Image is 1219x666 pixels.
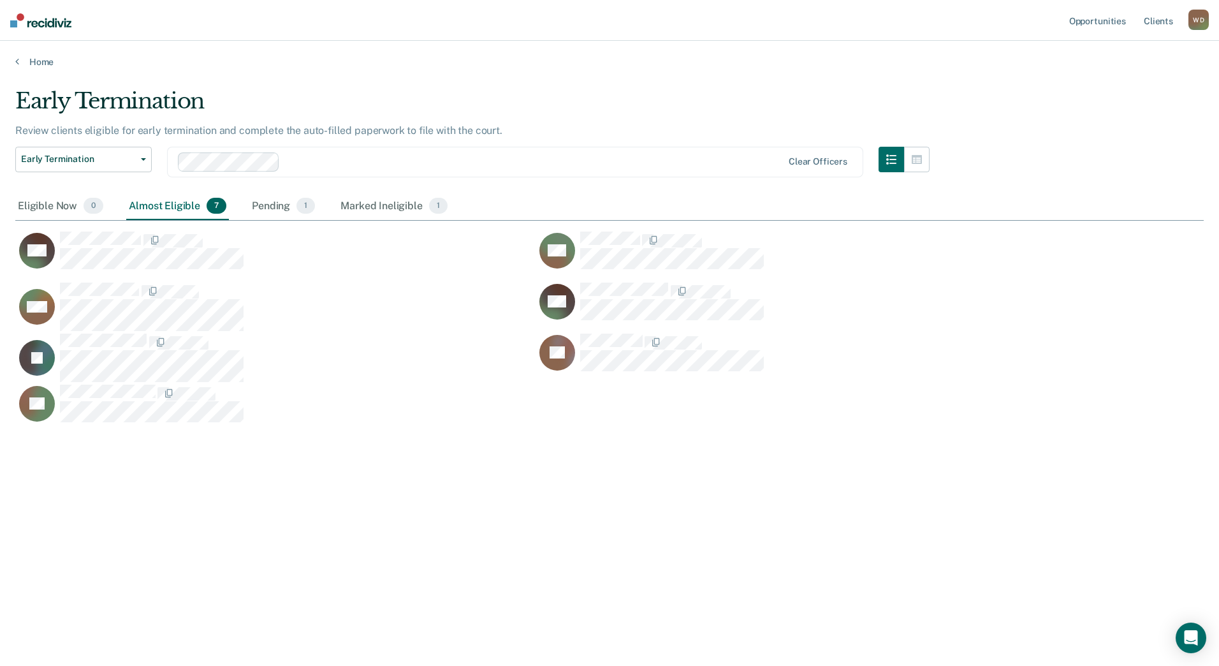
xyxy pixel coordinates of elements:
[536,231,1056,282] div: CaseloadOpportunityCell-284046
[249,193,318,221] div: Pending1
[429,198,448,214] span: 1
[207,198,226,214] span: 7
[15,147,152,172] button: Early Termination
[15,193,106,221] div: Eligible Now0
[15,384,536,435] div: CaseloadOpportunityCell-193459
[15,282,536,333] div: CaseloadOpportunityCell-265168
[789,156,847,167] div: Clear officers
[1188,10,1209,30] div: W D
[15,231,536,282] div: CaseloadOpportunityCell-277593
[15,124,502,137] p: Review clients eligible for early termination and complete the auto-filled paperwork to file with...
[15,88,930,124] div: Early Termination
[15,333,536,384] div: CaseloadOpportunityCell-265746
[21,154,136,165] span: Early Termination
[536,333,1056,384] div: CaseloadOpportunityCell-234241
[84,198,103,214] span: 0
[1188,10,1209,30] button: WD
[536,282,1056,333] div: CaseloadOpportunityCell-287544
[15,56,1204,68] a: Home
[338,193,450,221] div: Marked Ineligible1
[296,198,315,214] span: 1
[126,193,229,221] div: Almost Eligible7
[1176,623,1206,653] div: Open Intercom Messenger
[10,13,71,27] img: Recidiviz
